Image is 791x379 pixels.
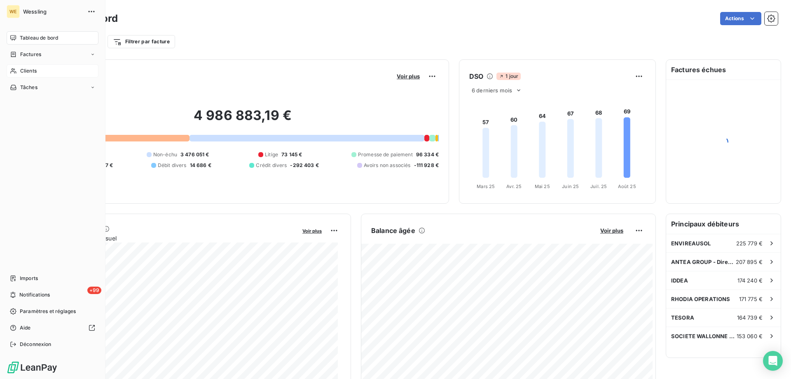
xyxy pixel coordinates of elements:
span: 73 145 € [281,151,302,158]
tspan: Mai 25 [535,184,550,189]
span: RHODIA OPERATIONS [671,296,730,302]
tspan: Août 25 [618,184,636,189]
span: 1 jour [496,73,521,80]
span: 96 334 € [416,151,439,158]
span: Tableau de bord [20,34,58,42]
span: Non-échu [153,151,177,158]
span: Débit divers [158,162,187,169]
span: Factures [20,51,41,58]
span: Imports [20,275,38,282]
tspan: Juin 25 [562,184,579,189]
span: Wessling [23,8,82,15]
span: Promesse de paiement [358,151,413,158]
span: Notifications [19,291,50,299]
button: Voir plus [394,73,422,80]
span: Voir plus [397,73,420,80]
span: +99 [87,287,101,294]
a: Clients [7,64,98,78]
span: 153 060 € [737,333,763,339]
tspan: Avr. 25 [506,184,522,189]
span: Chiffre d'affaires mensuel [47,234,297,242]
span: Avoirs non associés [364,162,411,169]
tspan: Mars 25 [477,184,495,189]
span: 14 686 € [190,162,211,169]
button: Actions [720,12,761,25]
span: ENVIREAUSOL [671,240,711,247]
a: Paramètres et réglages [7,305,98,318]
img: Logo LeanPay [7,361,58,374]
div: WE [7,5,20,18]
a: Imports [7,272,98,285]
span: 174 240 € [737,277,763,284]
span: Tâches [20,84,37,91]
h6: Balance âgée [371,226,415,235]
button: Filtrer par facture [108,35,175,48]
span: 3 476 051 € [180,151,209,158]
span: Aide [20,324,31,332]
h2: 4 986 883,19 € [47,107,439,132]
span: ANTEA GROUP - Direction administrat [671,259,736,265]
span: Déconnexion [20,341,51,348]
span: Crédit divers [256,162,287,169]
button: Voir plus [300,227,324,234]
span: Litige [265,151,278,158]
h6: Principaux débiteurs [666,214,781,234]
tspan: Juil. 25 [590,184,607,189]
span: -111 928 € [414,162,439,169]
span: 6 derniers mois [472,87,512,94]
h6: Factures échues [666,60,781,80]
a: Tableau de bord [7,31,98,45]
span: 171 775 € [739,296,763,302]
span: -292 403 € [290,162,319,169]
a: Factures [7,48,98,61]
button: Voir plus [598,227,626,234]
span: Clients [20,67,37,75]
h6: DSO [469,71,483,81]
span: SOCIETE WALLONNE DES EAUX SCRL - SW [671,333,737,339]
span: IDDEA [671,277,688,284]
span: 164 739 € [737,314,763,321]
span: Paramètres et réglages [20,308,76,315]
span: Voir plus [302,228,322,234]
span: TESORA [671,314,694,321]
a: Aide [7,321,98,334]
a: Tâches [7,81,98,94]
span: 225 779 € [736,240,763,247]
div: Open Intercom Messenger [763,351,783,371]
span: 207 895 € [736,259,763,265]
span: Voir plus [600,227,623,234]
